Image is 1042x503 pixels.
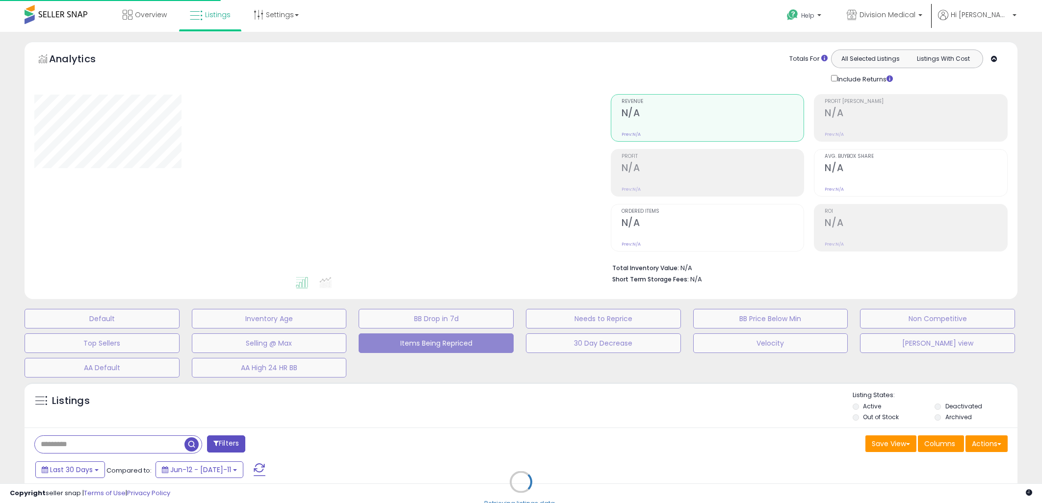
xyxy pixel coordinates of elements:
[205,10,231,20] span: Listings
[825,186,844,192] small: Prev: N/A
[359,309,514,328] button: BB Drop in 7d
[622,209,804,214] span: Ordered Items
[612,264,679,272] b: Total Inventory Value:
[825,241,844,247] small: Prev: N/A
[693,333,848,353] button: Velocity
[860,10,915,20] span: Division Medical
[10,488,46,498] strong: Copyright
[622,217,804,230] h2: N/A
[622,162,804,176] h2: N/A
[825,162,1007,176] h2: N/A
[860,333,1015,353] button: [PERSON_NAME] view
[693,309,848,328] button: BB Price Below Min
[860,309,1015,328] button: Non Competitive
[359,333,514,353] button: Items Being Repriced
[825,131,844,137] small: Prev: N/A
[825,154,1007,159] span: Avg. Buybox Share
[192,333,347,353] button: Selling @ Max
[951,10,1010,20] span: Hi [PERSON_NAME]
[192,358,347,377] button: AA High 24 HR BB
[622,154,804,159] span: Profit
[825,209,1007,214] span: ROI
[49,52,115,68] h5: Analytics
[789,54,828,64] div: Totals For
[622,131,641,137] small: Prev: N/A
[801,11,814,20] span: Help
[825,107,1007,121] h2: N/A
[612,261,1000,273] li: N/A
[622,107,804,121] h2: N/A
[779,1,831,32] a: Help
[825,217,1007,230] h2: N/A
[25,333,180,353] button: Top Sellers
[25,358,180,377] button: AA Default
[192,309,347,328] button: Inventory Age
[622,186,641,192] small: Prev: N/A
[824,73,905,84] div: Include Returns
[526,333,681,353] button: 30 Day Decrease
[938,10,1016,32] a: Hi [PERSON_NAME]
[10,489,170,498] div: seller snap | |
[834,52,907,65] button: All Selected Listings
[786,9,799,21] i: Get Help
[907,52,980,65] button: Listings With Cost
[612,275,689,283] b: Short Term Storage Fees:
[825,99,1007,104] span: Profit [PERSON_NAME]
[135,10,167,20] span: Overview
[690,275,702,284] span: N/A
[622,99,804,104] span: Revenue
[622,241,641,247] small: Prev: N/A
[526,309,681,328] button: Needs to Reprice
[25,309,180,328] button: Default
